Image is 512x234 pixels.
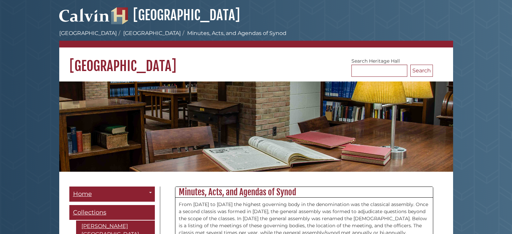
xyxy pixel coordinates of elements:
button: Search [410,65,433,77]
a: [GEOGRAPHIC_DATA] [111,7,240,24]
a: [GEOGRAPHIC_DATA] [59,30,117,36]
h1: [GEOGRAPHIC_DATA] [59,47,453,74]
h2: Minutes, Acts, and Agendas of Synod [175,187,433,198]
img: Hekman Library Logo [111,7,128,24]
a: Calvin University [59,15,110,22]
span: Collections [73,209,106,216]
img: Calvin [59,5,110,24]
li: Minutes, Acts, and Agendas of Synod [181,29,286,37]
a: [GEOGRAPHIC_DATA] [123,30,181,36]
a: Home [69,187,155,202]
a: Collections [69,205,155,220]
nav: breadcrumb [59,29,453,47]
span: Home [73,190,92,198]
